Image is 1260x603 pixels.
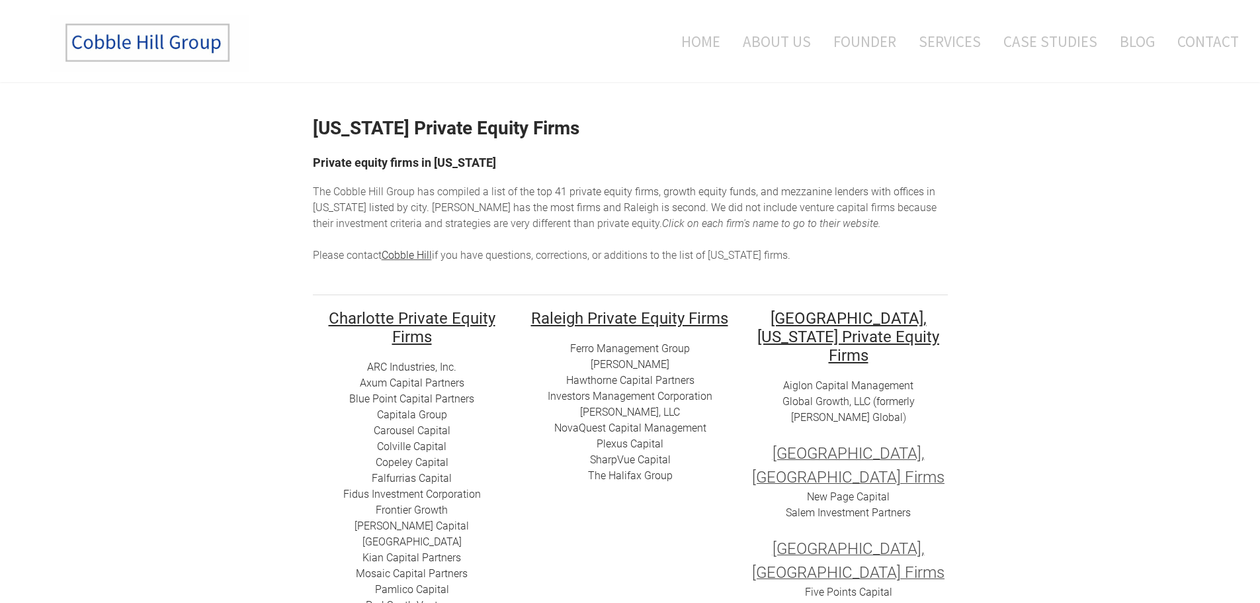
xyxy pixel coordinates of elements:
a: Global Growth, LLC (formerly [PERSON_NAME] Global [782,395,915,424]
font: Raleigh Private Equity Firms [531,309,728,328]
a: Frontier Growth [376,504,448,516]
a: [PERSON_NAME], LLC [580,406,680,418]
font: [GEOGRAPHIC_DATA], [GEOGRAPHIC_DATA] Firms [752,444,945,487]
a: Home [661,14,730,69]
a: Contact [1167,14,1239,69]
img: The Cobble Hill Group LLC [50,14,249,72]
a: New Page Capital [807,490,890,503]
a: ARC I​ndustries, Inc. [367,361,456,373]
a: [GEOGRAPHIC_DATA] [362,535,462,548]
a: Services [909,14,991,69]
a: ​Colville Capital [377,440,446,453]
font: Private equity firms in [US_STATE] [313,156,496,169]
span: Please contact if you have questions, corrections, or additions to the list of [US_STATE] firms. [313,249,790,261]
a: ​Pamlico Capital [375,583,449,596]
u: ​ [531,306,728,328]
font: Charlotte Private Equity Firms [329,309,495,346]
a: Mosaic Capital Partners [356,567,468,580]
h2: ​ [313,308,511,346]
a: [PERSON_NAME] [591,358,669,371]
a: Cobble Hill [382,249,432,261]
a: Case Studies [993,14,1107,69]
h2: ​ [531,308,730,327]
a: ​​The Halifax Group [588,469,673,482]
font: [GEOGRAPHIC_DATA], [GEOGRAPHIC_DATA] Firms [752,539,945,582]
a: About Us [733,14,821,69]
a: [PERSON_NAME] Capital [355,520,469,532]
font: [GEOGRAPHIC_DATA], [US_STATE] Private Equity Firms [757,309,939,365]
a: Salem Investment Partners [786,506,911,519]
a: Five Points Capital​ [805,586,892,598]
a: Investors Management Corporation [548,390,712,402]
a: ​​Carousel Capital​​ [374,424,450,437]
a: Aiglon Capital Management [783,379,913,392]
div: he top 41 private equity firms, growth equity funds, and mezzanine lenders with offices in [US_ST... [313,184,948,263]
a: ​Plexus Capital [597,438,663,450]
a: Copeley Capital [376,456,448,469]
a: ​Blue Point Capital Partners [349,393,474,405]
a: Hawthorne Capital Partners [566,374,694,387]
a: Founder [823,14,906,69]
a: Capitala Group​ [377,408,447,421]
a: SharpVue Capital [590,453,671,466]
em: Click on each firm's name to go to their website. ​ [662,217,881,230]
a: Axum Capital Partners [360,377,464,389]
a: ​Kian Capital Partners [362,551,461,564]
a: ​Falfurrias Capital [372,472,452,485]
span: The Cobble Hill Group has compiled a list of t [313,185,523,198]
strong: [US_STATE] Private Equity Firms [313,117,579,139]
a: Blog [1110,14,1165,69]
a: ​NovaQuest Capital Management [554,422,706,434]
a: Fidus Investment Corporation [343,488,481,500]
a: Ferro Management Group [570,342,690,355]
